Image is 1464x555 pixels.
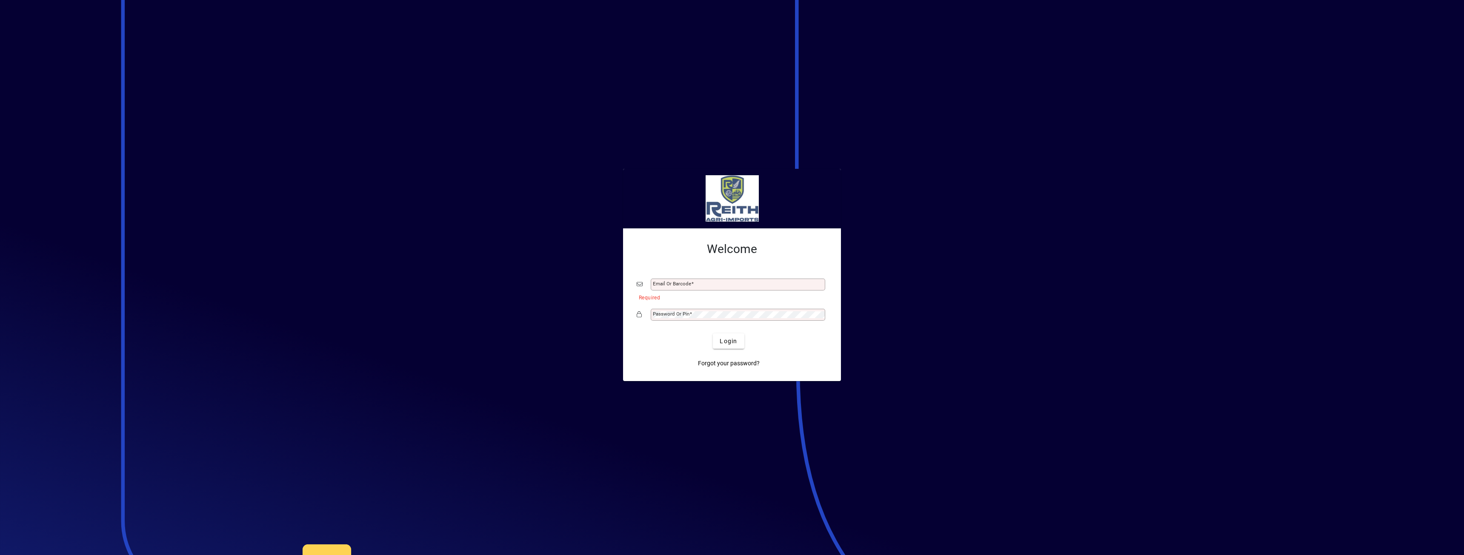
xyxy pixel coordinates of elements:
[698,359,760,368] span: Forgot your password?
[637,242,827,256] h2: Welcome
[639,293,821,302] mat-error: Required
[713,333,744,349] button: Login
[653,311,689,317] mat-label: Password or Pin
[695,356,763,371] a: Forgot your password?
[720,337,737,346] span: Login
[653,281,691,287] mat-label: Email or Barcode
